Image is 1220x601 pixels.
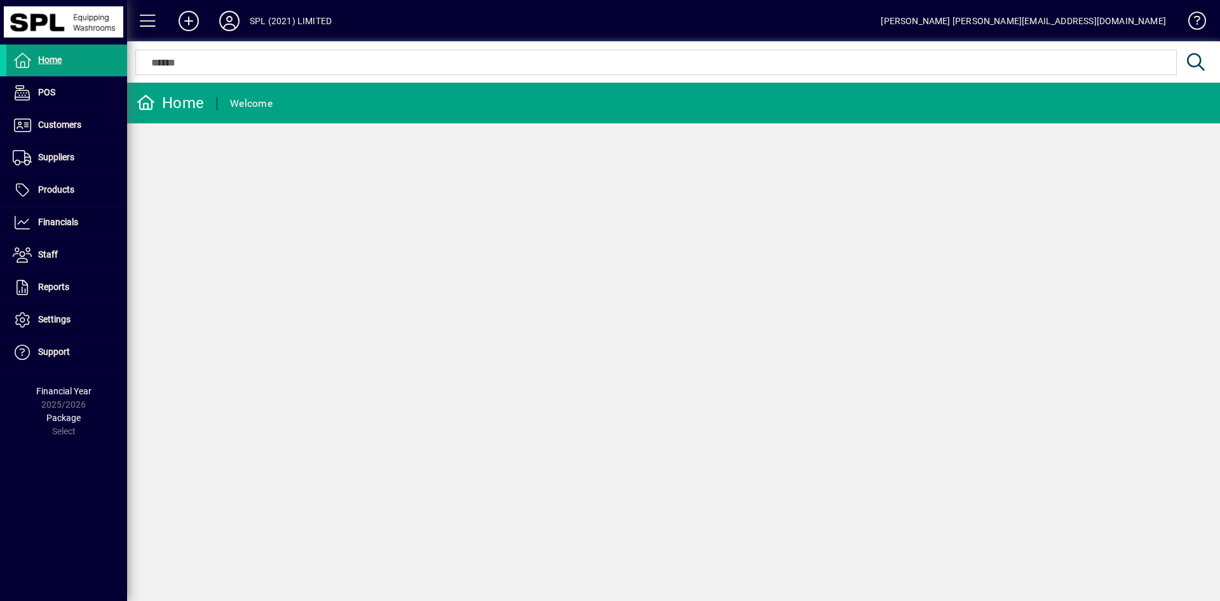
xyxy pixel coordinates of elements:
[6,304,127,336] a: Settings
[6,239,127,271] a: Staff
[38,120,81,130] span: Customers
[38,184,74,195] span: Products
[6,77,127,109] a: POS
[38,152,74,162] span: Suppliers
[881,11,1166,31] div: [PERSON_NAME] [PERSON_NAME][EMAIL_ADDRESS][DOMAIN_NAME]
[38,314,71,324] span: Settings
[38,87,55,97] span: POS
[168,10,209,32] button: Add
[36,386,91,396] span: Financial Year
[46,413,81,423] span: Package
[38,217,78,227] span: Financials
[38,282,69,292] span: Reports
[6,272,127,303] a: Reports
[6,109,127,141] a: Customers
[38,249,58,259] span: Staff
[38,347,70,357] span: Support
[1179,3,1204,44] a: Knowledge Base
[6,174,127,206] a: Products
[38,55,62,65] span: Home
[6,336,127,368] a: Support
[137,93,204,113] div: Home
[209,10,250,32] button: Profile
[6,142,127,174] a: Suppliers
[230,93,273,114] div: Welcome
[250,11,332,31] div: SPL (2021) LIMITED
[6,207,127,238] a: Financials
